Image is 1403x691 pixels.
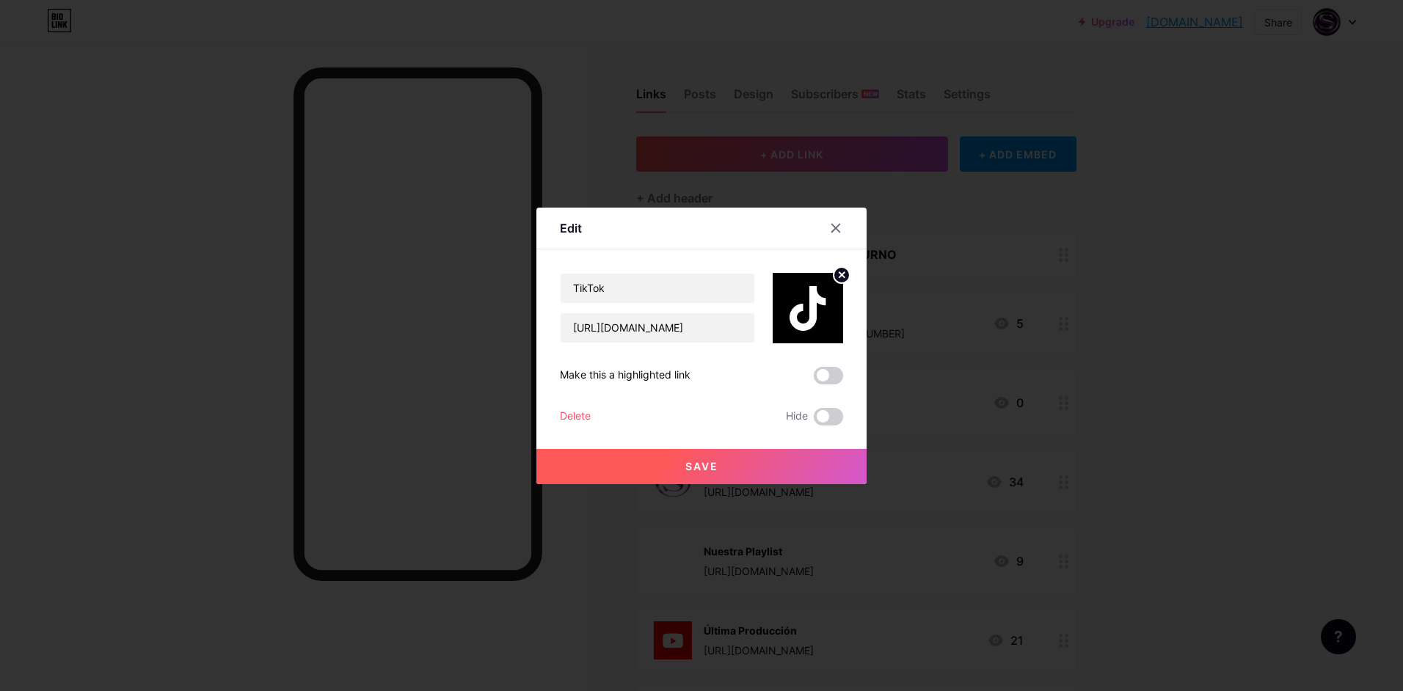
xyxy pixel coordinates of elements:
[561,274,754,303] input: Title
[560,219,582,237] div: Edit
[536,449,867,484] button: Save
[561,313,754,343] input: URL
[773,273,843,343] img: link_thumbnail
[560,367,690,384] div: Make this a highlighted link
[685,460,718,472] span: Save
[560,408,591,425] div: Delete
[786,408,808,425] span: Hide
